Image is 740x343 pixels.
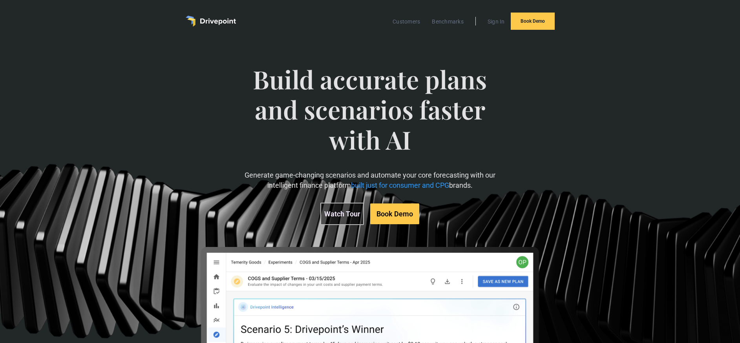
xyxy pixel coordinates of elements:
[511,13,555,30] a: Book Demo
[389,16,424,27] a: Customers
[428,16,468,27] a: Benchmarks
[370,203,419,224] a: Book Demo
[320,203,364,225] a: Watch Tour
[484,16,509,27] a: Sign In
[243,170,498,190] p: Generate game-changing scenarios and automate your core forecasting with our intelligent finance ...
[243,64,498,170] span: Build accurate plans and scenarios faster with AI
[186,16,236,27] a: home
[351,181,449,189] span: built just for consumer and CPG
